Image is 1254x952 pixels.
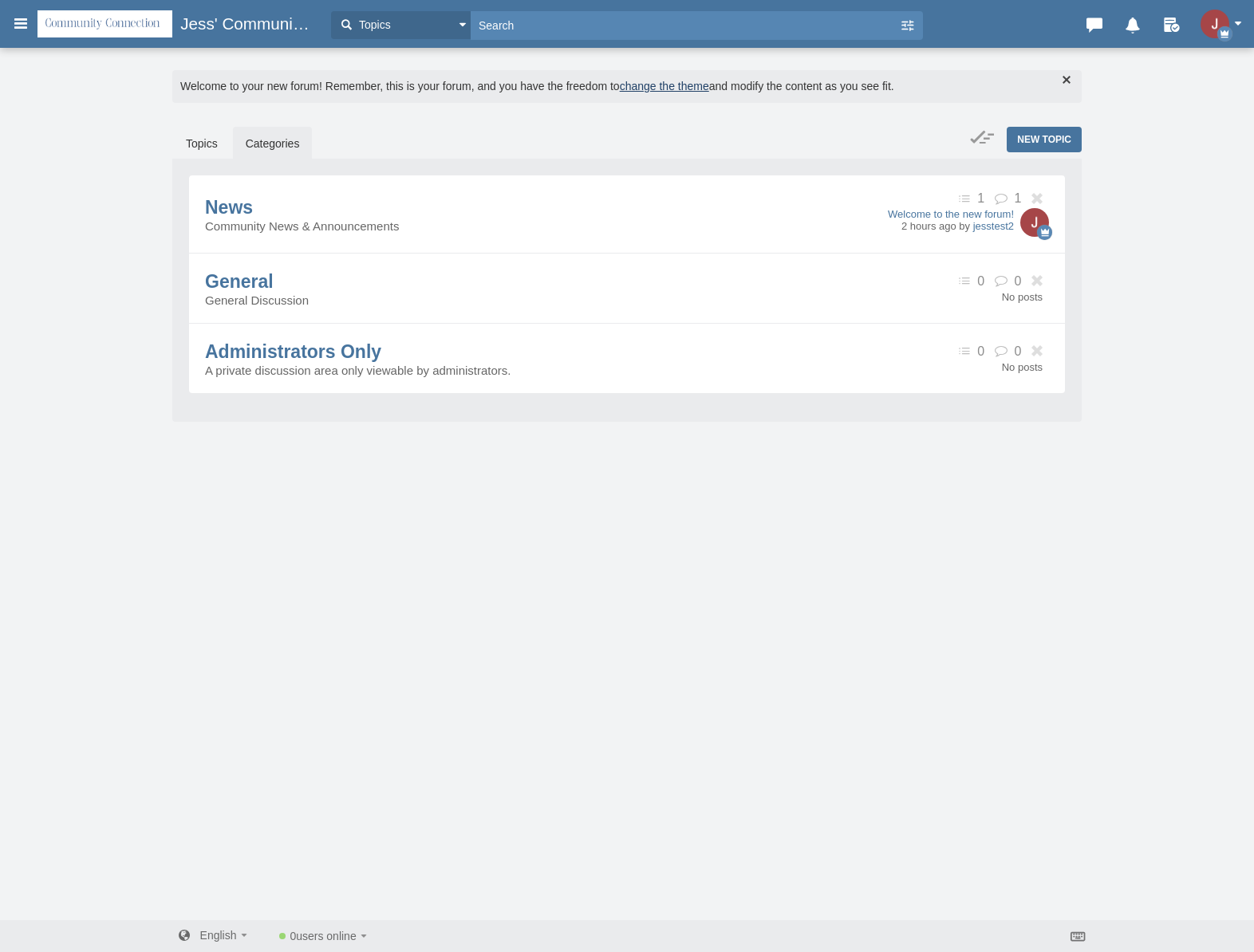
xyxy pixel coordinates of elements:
span: 0 [977,344,984,359]
span: 1 [977,191,984,206]
a: General [205,271,274,292]
a: Administrators Only [205,341,381,362]
span: Topics [355,17,391,33]
span: Jess' Community Connection Corner [180,14,323,33]
button: Topics [331,11,471,39]
span: 0 [1015,274,1022,289]
a: jesstest2 [973,220,1014,232]
span: English [200,929,237,942]
input: Search [471,11,899,39]
a: Topics [173,127,231,160]
span: 1 [1015,191,1022,206]
span: New Topic [1017,134,1071,145]
a: Categories [233,127,313,160]
a: 0 [279,930,366,942]
a: change the theme [620,80,709,92]
a: New Topic [1007,127,1082,152]
img: 29rsAoAAAAGSURBVAMAjmxCLX256dAAAAAASUVORK5CYII= [1201,10,1229,38]
span: 0 [977,274,984,289]
span: 0 [1015,344,1022,359]
a: Jess' Community Connection Corner [37,10,323,38]
img: 29rsAoAAAAGSURBVAMAjmxCLX256dAAAAAASUVORK5CYII= [1020,208,1049,237]
span: users online [296,930,357,942]
div: Welcome to your new forum! Remember, this is your forum, and you have the freedom to and modify t... [172,70,1082,103]
time: 2 hours ago [901,220,956,232]
a: News [205,197,253,218]
a: Welcome to the new forum! [888,208,1014,220]
img: COMMUNITY%201.png [37,10,180,37]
